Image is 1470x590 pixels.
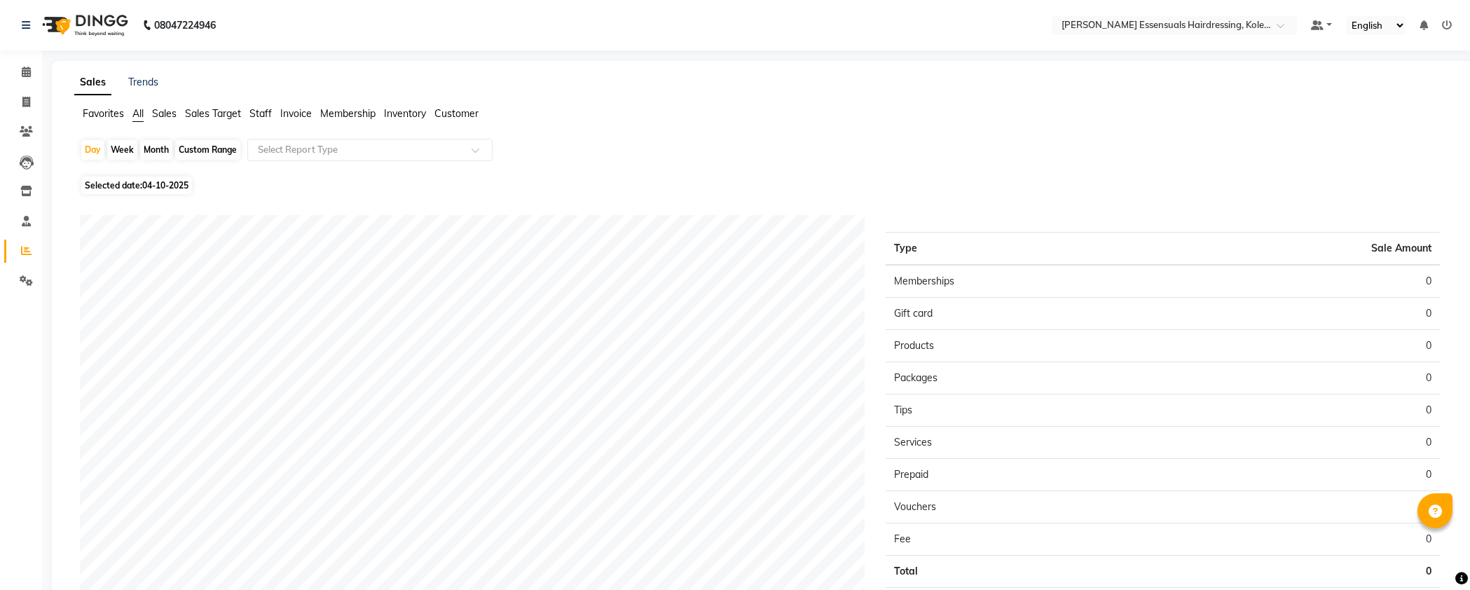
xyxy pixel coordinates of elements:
[175,140,240,160] div: Custom Range
[132,107,144,120] span: All
[1162,330,1440,362] td: 0
[886,362,1163,395] td: Packages
[886,491,1163,523] td: Vouchers
[886,233,1163,266] th: Type
[886,298,1163,330] td: Gift card
[280,107,312,120] span: Invoice
[185,107,241,120] span: Sales Target
[1411,534,1456,576] iframe: chat widget
[83,107,124,120] span: Favorites
[1162,427,1440,459] td: 0
[886,523,1163,556] td: Fee
[320,107,376,120] span: Membership
[1162,459,1440,491] td: 0
[1162,233,1440,266] th: Sale Amount
[384,107,426,120] span: Inventory
[154,6,216,45] b: 08047224946
[107,140,137,160] div: Week
[1162,523,1440,556] td: 0
[1162,265,1440,298] td: 0
[1162,298,1440,330] td: 0
[1162,395,1440,427] td: 0
[74,70,111,95] a: Sales
[140,140,172,160] div: Month
[886,556,1163,588] td: Total
[152,107,177,120] span: Sales
[81,177,192,194] span: Selected date:
[886,395,1163,427] td: Tips
[1162,491,1440,523] td: 0
[36,6,132,45] img: logo
[886,330,1163,362] td: Products
[886,265,1163,298] td: Memberships
[434,107,479,120] span: Customer
[128,76,158,88] a: Trends
[81,140,104,160] div: Day
[886,427,1163,459] td: Services
[886,459,1163,491] td: Prepaid
[1162,362,1440,395] td: 0
[142,180,188,191] span: 04-10-2025
[249,107,272,120] span: Staff
[1162,556,1440,588] td: 0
